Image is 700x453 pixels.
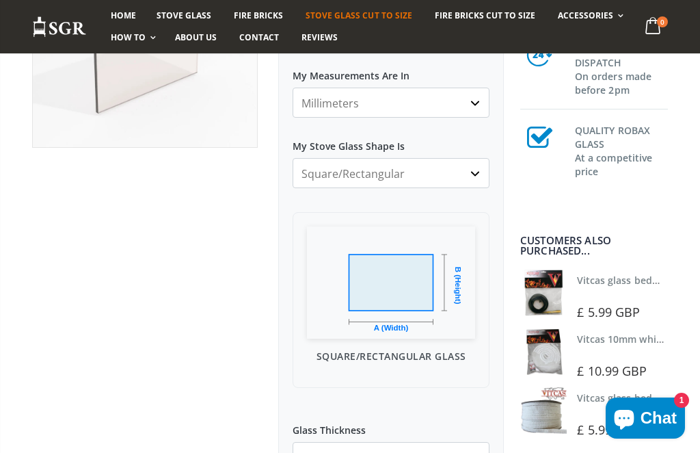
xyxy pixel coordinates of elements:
label: Glass Thickness [293,412,489,437]
a: Home [100,5,146,27]
span: Fire Bricks Cut To Size [435,10,535,21]
img: Vitcas stove glass bedding in tape [520,387,567,434]
h3: SAME DAY DISPATCH On orders made before 2pm [575,40,668,97]
img: Vitcas stove glass bedding in tape [520,270,567,316]
img: Stove Glass Replacement [32,16,87,38]
span: £ 5.99 GBP [577,304,640,320]
span: Reviews [301,31,338,43]
span: About us [175,31,217,43]
span: Accessories [558,10,613,21]
a: Stove Glass Cut To Size [295,5,422,27]
img: Vitcas white rope, glue and gloves kit 10mm [520,328,567,375]
span: Home [111,10,136,21]
label: My Measurements Are In [293,57,489,82]
span: £ 5.99 GBP [577,422,640,438]
span: Stove Glass [157,10,211,21]
span: Fire Bricks [234,10,283,21]
h3: QUALITY ROBAX GLASS At a competitive price [575,121,668,179]
img: Square/Rectangular Glass [307,226,475,339]
a: Fire Bricks Cut To Size [425,5,546,27]
p: Square/Rectangular Glass [307,349,475,363]
a: Fire Bricks [224,5,293,27]
span: Contact [239,31,279,43]
a: How To [100,27,163,49]
span: Stove Glass Cut To Size [306,10,412,21]
a: Accessories [548,5,630,27]
span: 0 [657,16,668,27]
a: 0 [640,14,668,40]
a: Stove Glass [146,5,221,27]
label: My Stove Glass Shape Is [293,128,489,153]
div: Customers also purchased... [520,235,668,256]
span: £ 10.99 GBP [577,363,647,379]
a: Reviews [291,27,348,49]
a: Contact [229,27,289,49]
span: How To [111,31,146,43]
inbox-online-store-chat: Shopify online store chat [602,398,689,442]
a: About us [165,27,227,49]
